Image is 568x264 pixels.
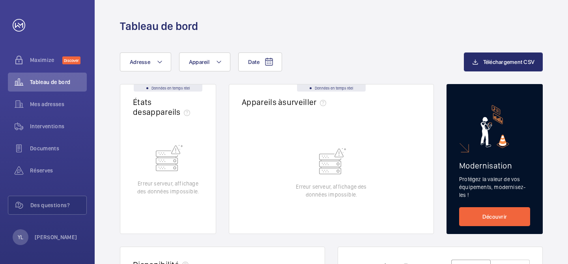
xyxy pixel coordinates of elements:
span: Réserves [30,167,87,174]
h2: Appareils à [242,97,329,107]
span: Des questions? [30,201,86,209]
button: Adresse [120,52,171,71]
h1: Tableau de bord [120,19,198,34]
img: marketing-card.svg [480,105,509,148]
span: surveiller [282,97,329,107]
span: Documents [30,144,87,152]
p: YL [18,233,23,241]
button: Date [238,52,282,71]
span: appareils [146,107,193,117]
span: Mes adresses [30,100,87,108]
div: Données en temps réel [134,84,202,92]
button: Appareil [179,52,230,71]
span: Discover [62,56,80,64]
h2: États des [133,97,193,117]
span: Interventions [30,122,87,130]
span: Appareil [189,59,209,65]
a: Découvrir [459,207,530,226]
button: Téléchargement CSV [464,52,543,71]
p: Protégez la valeur de vos équipements, modernisez-les ! [459,175,530,199]
h2: Modernisation [459,161,530,170]
span: Tableau de bord [30,78,87,86]
p: [PERSON_NAME] [35,233,77,241]
span: Date [248,59,260,65]
div: Données en temps réel [297,84,366,92]
p: Erreur serveur, affichage des données impossible. [292,182,371,198]
span: Adresse [130,59,150,65]
span: Téléchargement CSV [483,59,535,65]
span: Maximize [30,56,62,64]
p: Erreur serveur, affichage des données impossible. [133,180,203,195]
